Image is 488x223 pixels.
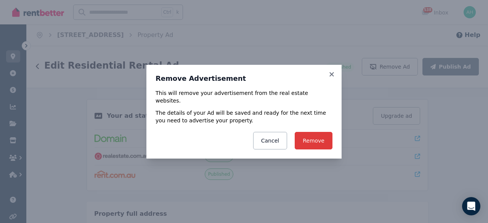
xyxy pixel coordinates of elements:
[156,89,332,104] p: This will remove your advertisement from the real estate websites.
[462,197,480,215] div: Open Intercom Messenger
[156,109,332,124] p: The details of your Ad will be saved and ready for the next time you need to advertise your prope...
[295,132,332,149] button: Remove
[253,132,287,149] button: Cancel
[156,74,332,83] h3: Remove Advertisement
